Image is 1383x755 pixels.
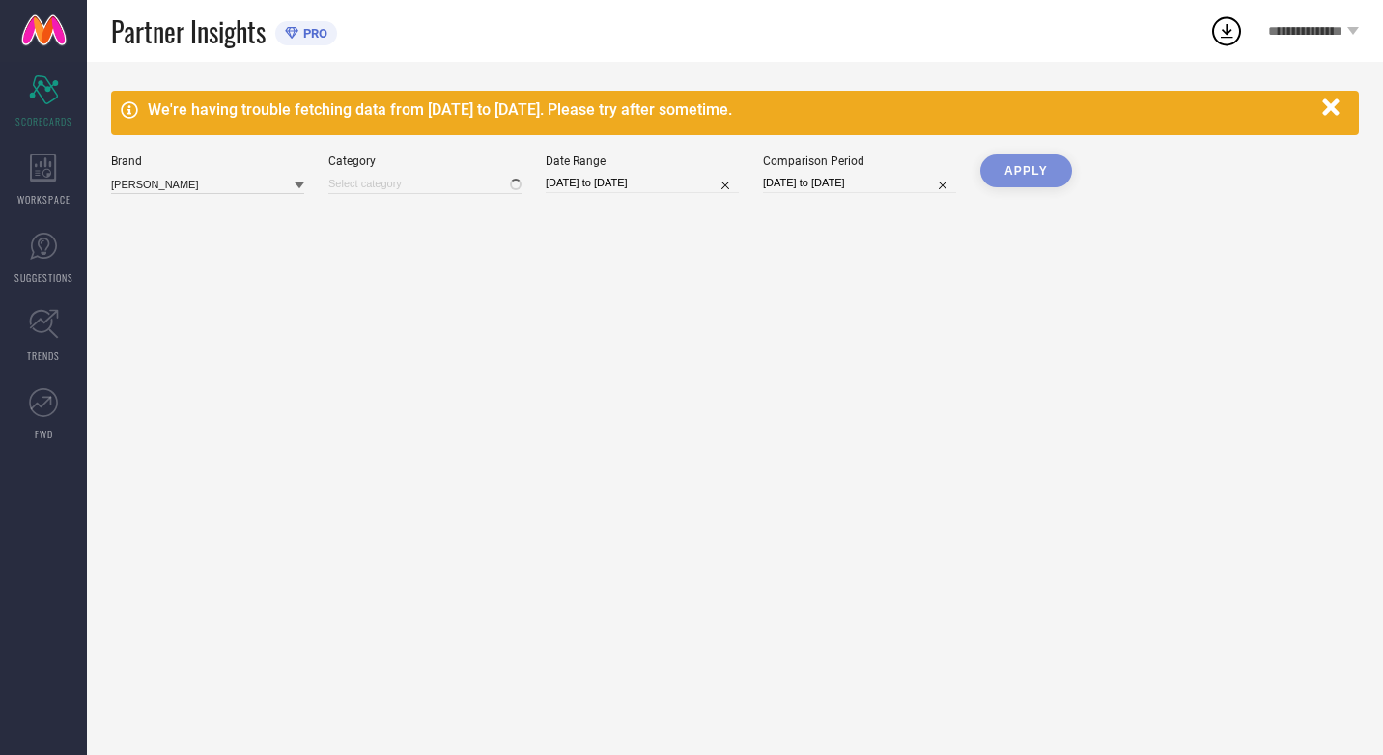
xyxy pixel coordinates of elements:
div: We're having trouble fetching data from [DATE] to [DATE]. Please try after sometime. [148,100,1312,119]
span: SUGGESTIONS [14,270,73,285]
input: Select comparison period [763,173,956,193]
div: Open download list [1209,14,1244,48]
span: TRENDS [27,349,60,363]
input: Select date range [546,173,739,193]
div: Brand [111,154,304,168]
span: SCORECARDS [15,114,72,128]
div: Category [328,154,522,168]
span: PRO [298,26,327,41]
span: Partner Insights [111,12,266,51]
div: Date Range [546,154,739,168]
span: WORKSPACE [17,192,71,207]
div: Comparison Period [763,154,956,168]
span: FWD [35,427,53,441]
